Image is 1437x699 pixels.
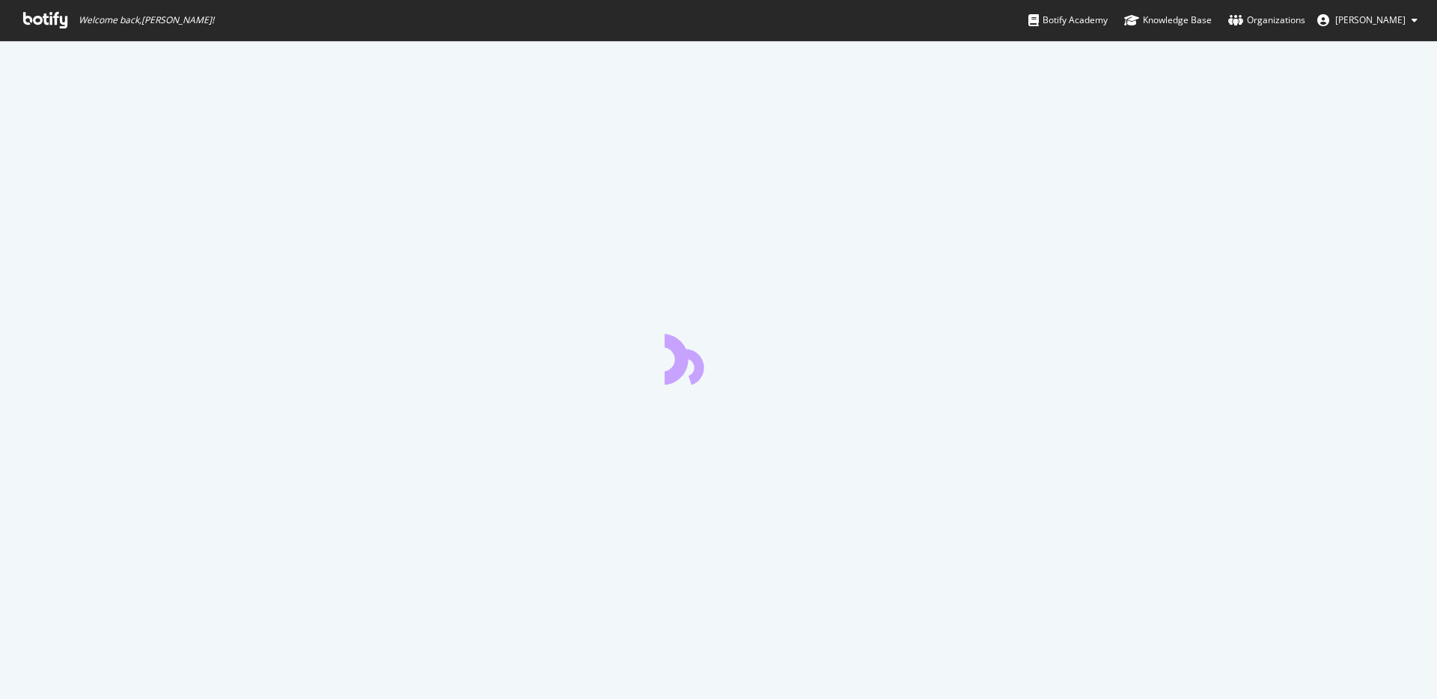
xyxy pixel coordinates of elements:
[665,331,772,385] div: animation
[79,14,214,26] span: Welcome back, [PERSON_NAME] !
[1028,13,1108,28] div: Botify Academy
[1228,13,1305,28] div: Organizations
[1124,13,1212,28] div: Knowledge Base
[1335,13,1406,26] span: Ash Whitley
[1305,8,1430,32] button: [PERSON_NAME]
